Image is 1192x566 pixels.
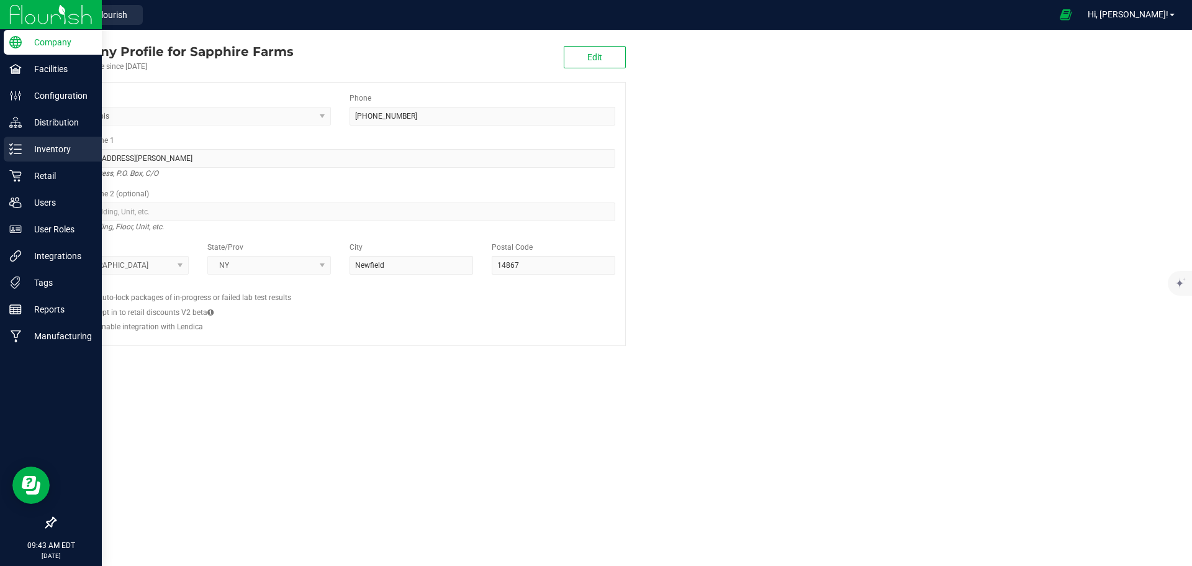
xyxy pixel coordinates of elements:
span: Open Ecommerce Menu [1052,2,1080,27]
inline-svg: Reports [9,303,22,316]
p: 09:43 AM EDT [6,540,96,551]
inline-svg: Integrations [9,250,22,262]
label: State/Prov [207,242,243,253]
input: Suite, Building, Unit, etc. [65,203,615,221]
p: Reports [22,302,96,317]
p: Inventory [22,142,96,157]
inline-svg: Facilities [9,63,22,75]
label: Address Line 2 (optional) [65,188,149,199]
inline-svg: Retail [9,170,22,182]
div: Sapphire Farms [55,42,294,61]
input: Postal Code [492,256,615,275]
p: Users [22,195,96,210]
span: Edit [587,52,602,62]
input: City [350,256,473,275]
label: Opt in to retail discounts V2 beta [97,307,214,318]
inline-svg: Users [9,196,22,209]
label: Phone [350,93,371,104]
inline-svg: Tags [9,276,22,289]
p: Integrations [22,249,96,263]
p: Facilities [22,62,96,76]
inline-svg: Configuration [9,89,22,102]
p: [DATE] [6,551,96,560]
label: Enable integration with Lendica [97,321,203,332]
inline-svg: Manufacturing [9,330,22,342]
p: Distribution [22,115,96,130]
label: City [350,242,363,253]
p: User Roles [22,222,96,237]
p: Company [22,35,96,50]
p: Manufacturing [22,329,96,344]
i: Suite, Building, Floor, Unit, etc. [65,219,164,234]
inline-svg: Distribution [9,116,22,129]
span: Hi, [PERSON_NAME]! [1088,9,1168,19]
i: Street address, P.O. Box, C/O [65,166,158,181]
p: Tags [22,275,96,290]
iframe: Resource center [12,467,50,504]
inline-svg: Company [9,36,22,48]
div: Account active since [DATE] [55,61,294,72]
inline-svg: Inventory [9,143,22,155]
label: Auto-lock packages of in-progress or failed lab test results [97,292,291,303]
button: Edit [564,46,626,68]
p: Retail [22,168,96,183]
input: Address [65,149,615,168]
input: (123) 456-7890 [350,107,615,126]
p: Configuration [22,88,96,103]
label: Postal Code [492,242,533,253]
h2: Configs [65,284,615,292]
inline-svg: User Roles [9,223,22,235]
